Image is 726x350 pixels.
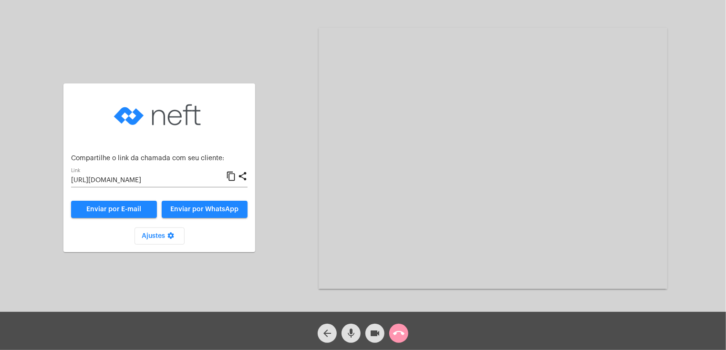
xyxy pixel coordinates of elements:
mat-icon: settings [166,232,177,243]
mat-icon: arrow_back [322,328,333,339]
span: Enviar por E-mail [87,206,142,213]
a: Enviar por E-mail [71,201,157,218]
button: Ajustes [135,227,185,245]
mat-icon: share [238,171,248,182]
mat-icon: call_end [393,328,404,339]
mat-icon: mic [345,328,357,339]
span: Ajustes [142,233,177,239]
button: Enviar por WhatsApp [162,201,248,218]
mat-icon: videocam [369,328,381,339]
mat-icon: content_copy [226,171,236,182]
p: Compartilhe o link da chamada com seu cliente: [71,155,248,162]
img: logo-neft-novo-2.png [112,91,207,139]
span: Enviar por WhatsApp [171,206,239,213]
